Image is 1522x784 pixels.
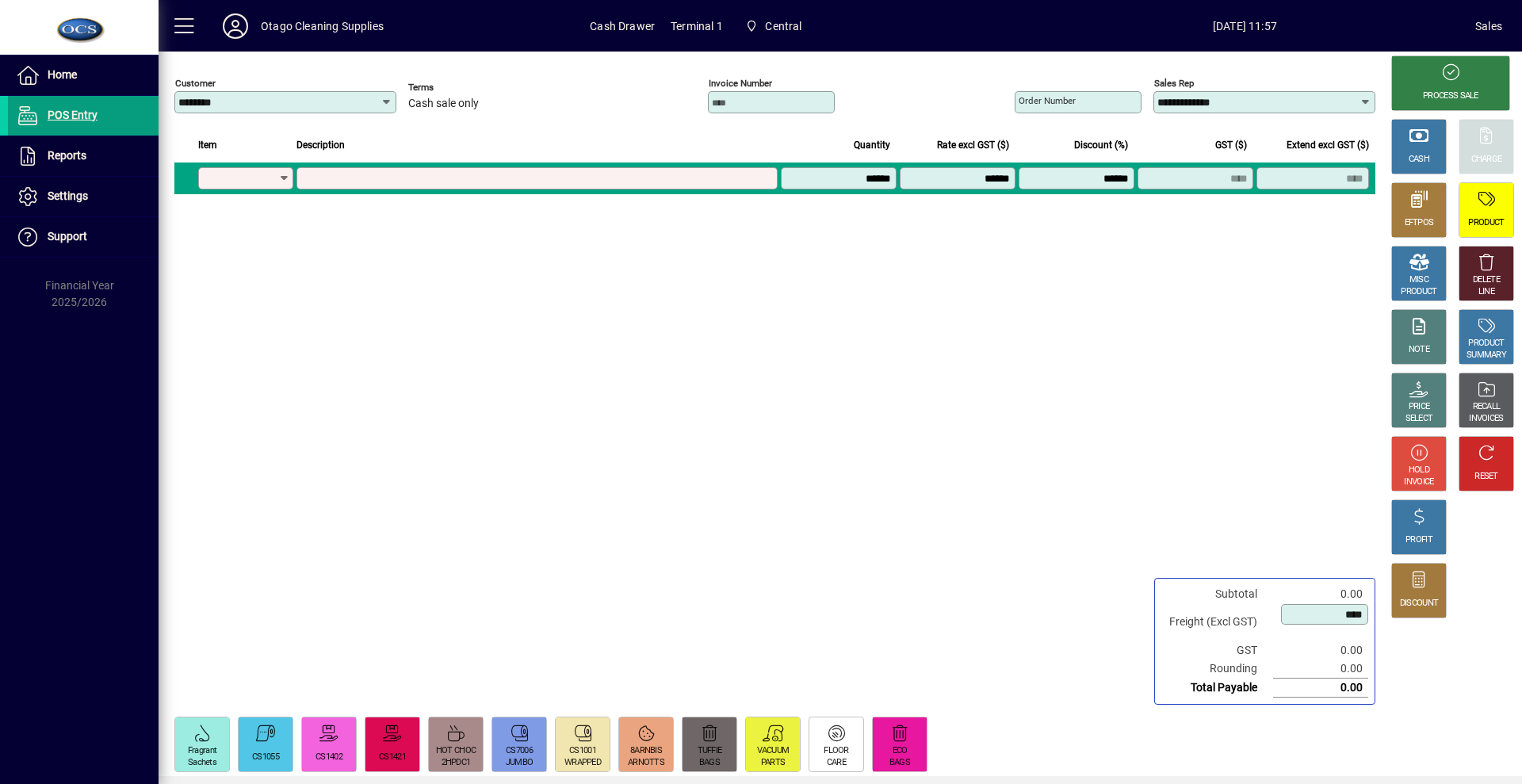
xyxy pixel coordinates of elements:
[1287,136,1369,154] span: Extend excl GST ($)
[1161,641,1273,660] td: GST
[1473,274,1500,286] div: DELETE
[893,745,908,757] div: ECO
[188,745,216,757] div: Fragrant
[48,230,87,243] span: Support
[1273,585,1368,603] td: 0.00
[379,751,406,763] div: CS1421
[698,745,722,757] div: TUFFIE
[315,751,342,763] div: CS1402
[739,12,809,40] span: Central
[1467,350,1506,361] div: SUMMARY
[48,189,88,202] span: Settings
[1423,90,1478,102] div: PROCESS SALE
[1469,413,1503,425] div: INVOICES
[765,13,801,39] span: Central
[210,12,261,40] button: Profile
[48,149,86,162] span: Reports
[1273,641,1368,660] td: 0.00
[1409,465,1429,476] div: HOLD
[1161,660,1273,679] td: Rounding
[671,13,723,39] span: Terminal 1
[506,757,533,769] div: JUMBO
[1478,286,1494,298] div: LINE
[8,55,159,95] a: Home
[1405,534,1432,546] div: PROFIT
[590,13,655,39] span: Cash Drawer
[1409,344,1429,356] div: NOTE
[1015,13,1475,39] span: [DATE] 11:57
[1468,338,1504,350] div: PRODUCT
[1154,78,1194,89] mat-label: Sales rep
[1400,598,1438,610] div: DISCOUNT
[630,745,662,757] div: 8ARNBIS
[8,136,159,176] a: Reports
[854,136,890,154] span: Quantity
[1468,217,1504,229] div: PRODUCT
[48,68,77,81] span: Home
[436,745,476,757] div: HOT CHOC
[188,757,216,769] div: Sachets
[408,82,503,93] span: Terms
[1161,679,1273,698] td: Total Payable
[699,757,720,769] div: BAGS
[1405,413,1433,425] div: SELECT
[1405,217,1434,229] div: EFTPOS
[889,757,910,769] div: BAGS
[709,78,772,89] mat-label: Invoice number
[252,751,279,763] div: CS1055
[1474,471,1498,483] div: RESET
[1471,154,1502,166] div: CHARGE
[1074,136,1128,154] span: Discount (%)
[442,757,471,769] div: 2HPDC1
[1401,286,1436,298] div: PRODUCT
[1161,585,1273,603] td: Subtotal
[1409,274,1428,286] div: MISC
[175,78,216,89] mat-label: Customer
[8,177,159,216] a: Settings
[824,745,849,757] div: FLOOR
[1273,679,1368,698] td: 0.00
[1215,136,1247,154] span: GST ($)
[757,745,790,757] div: VACUUM
[48,109,98,121] span: POS Entry
[937,136,1009,154] span: Rate excl GST ($)
[296,136,345,154] span: Description
[1019,95,1076,106] mat-label: Order number
[827,757,846,769] div: CARE
[1404,476,1433,488] div: INVOICE
[1475,13,1502,39] div: Sales
[1473,401,1501,413] div: RECALL
[564,757,601,769] div: WRAPPED
[569,745,596,757] div: CS1001
[408,98,479,110] span: Cash sale only
[1273,660,1368,679] td: 0.00
[761,757,786,769] div: PARTS
[198,136,217,154] span: Item
[1409,401,1430,413] div: PRICE
[261,13,384,39] div: Otago Cleaning Supplies
[1409,154,1429,166] div: CASH
[1161,603,1273,641] td: Freight (Excl GST)
[628,757,664,769] div: ARNOTTS
[506,745,533,757] div: CS7006
[8,217,159,257] a: Support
